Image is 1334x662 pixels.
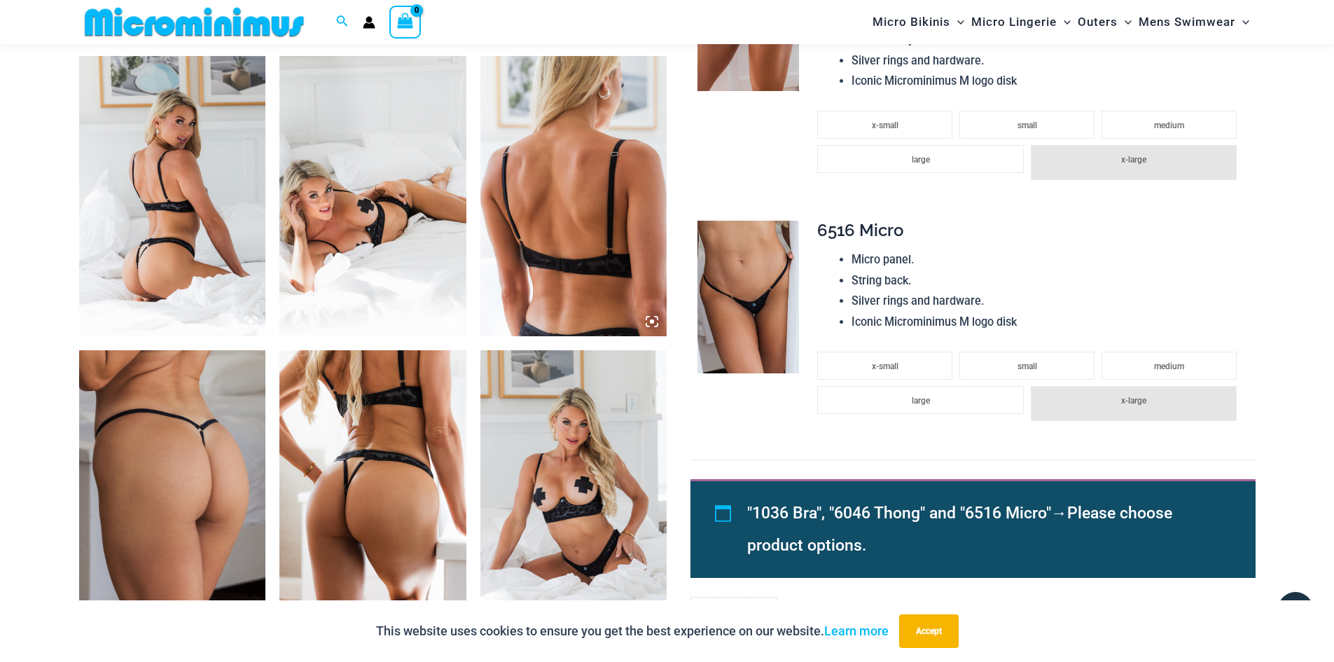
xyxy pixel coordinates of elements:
li: Micro panel. [852,249,1244,270]
span: medium [1154,120,1184,130]
li: large [817,145,1023,173]
img: Nights Fall Silver Leopard 1036 Bra [480,56,667,336]
li: Silver rings and hardware. [852,50,1244,71]
span: x-small [872,120,898,130]
nav: Site Navigation [867,2,1256,42]
img: Nights Fall Silver Leopard 1036 Bra 6046 Thong [480,350,667,630]
li: large [817,386,1023,414]
li: x-large [1031,145,1237,180]
span: Menu Toggle [1118,4,1132,40]
a: Search icon link [336,13,349,31]
img: Nights Fall Silver Leopard 1036 Bra 6046 Thong [279,56,466,336]
li: → [747,497,1223,562]
span: small [1017,361,1037,371]
p: This website uses cookies to ensure you get the best experience on our website. [376,621,889,642]
span: x-small [872,361,898,371]
li: String back. [852,270,1244,291]
button: Accept [899,614,959,648]
a: Micro BikinisMenu ToggleMenu Toggle [869,4,968,40]
li: medium [1102,352,1237,380]
li: Iconic Microminimus M logo disk [852,312,1244,333]
li: x-large [1031,386,1237,421]
a: View Shopping Cart, empty [389,6,422,38]
a: + [750,597,777,626]
li: small [959,111,1095,139]
li: small [959,352,1095,380]
span: Menu Toggle [1235,4,1249,40]
li: Silver rings and hardware. [852,291,1244,312]
span: small [1017,120,1037,130]
a: Learn more [824,623,889,638]
span: large [912,155,930,165]
span: x-large [1121,155,1146,165]
input: Product quantity [717,597,750,626]
span: "1036 Bra", "6046 Thong" and "6516 Micro" [747,504,1051,523]
span: medium [1154,361,1184,371]
li: Iconic Microminimus M logo disk [852,71,1244,92]
li: x-small [817,111,952,139]
img: Nights Fall Silver Leopard 1036 Bra 6046 Thong [279,350,466,630]
span: large [912,396,930,406]
a: Mens SwimwearMenu ToggleMenu Toggle [1135,4,1253,40]
a: - [690,597,717,626]
span: 6516 Micro [817,220,903,240]
li: medium [1102,111,1237,139]
span: Menu Toggle [1057,4,1071,40]
a: Account icon link [363,16,375,29]
img: Nights Fall Silver Leopard 6516 Micro [79,350,266,630]
a: Micro LingerieMenu ToggleMenu Toggle [968,4,1074,40]
span: Micro Bikinis [873,4,950,40]
img: MM SHOP LOGO FLAT [79,6,310,38]
span: Mens Swimwear [1139,4,1235,40]
span: Outers [1078,4,1118,40]
span: Micro Lingerie [971,4,1057,40]
li: x-small [817,352,952,380]
a: OutersMenu ToggleMenu Toggle [1074,4,1135,40]
img: Nights Fall Silver Leopard 6516 Micro [697,221,799,373]
img: Nights Fall Silver Leopard 1036 Bra 6046 Thong [79,56,266,336]
span: x-large [1121,396,1146,406]
span: Menu Toggle [950,4,964,40]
